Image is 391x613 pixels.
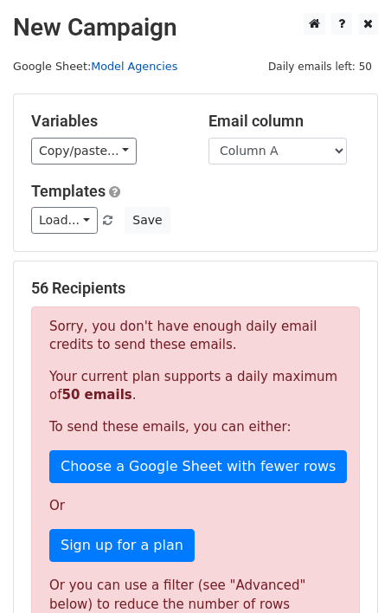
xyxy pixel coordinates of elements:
iframe: Chat Widget [304,530,391,613]
p: Or [49,497,342,515]
a: Choose a Google Sheet with fewer rows [49,450,347,483]
p: To send these emails, you can either: [49,418,342,436]
h2: New Campaign [13,13,378,42]
p: Your current plan supports a daily maximum of . [49,368,342,404]
a: Sign up for a plan [49,529,195,562]
div: Виджет чата [304,530,391,613]
a: Daily emails left: 50 [262,60,378,73]
a: Load... [31,207,98,234]
h5: 56 Recipients [31,279,360,298]
span: Daily emails left: 50 [262,57,378,76]
h5: Email column [208,112,360,131]
a: Copy/paste... [31,138,137,165]
button: Save [125,207,170,234]
p: Sorry, you don't have enough daily email credits to send these emails. [49,318,342,354]
h5: Variables [31,112,183,131]
small: Google Sheet: [13,60,177,73]
a: Templates [31,182,106,200]
strong: 50 emails [61,387,131,403]
a: Model Agencies [91,60,177,73]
